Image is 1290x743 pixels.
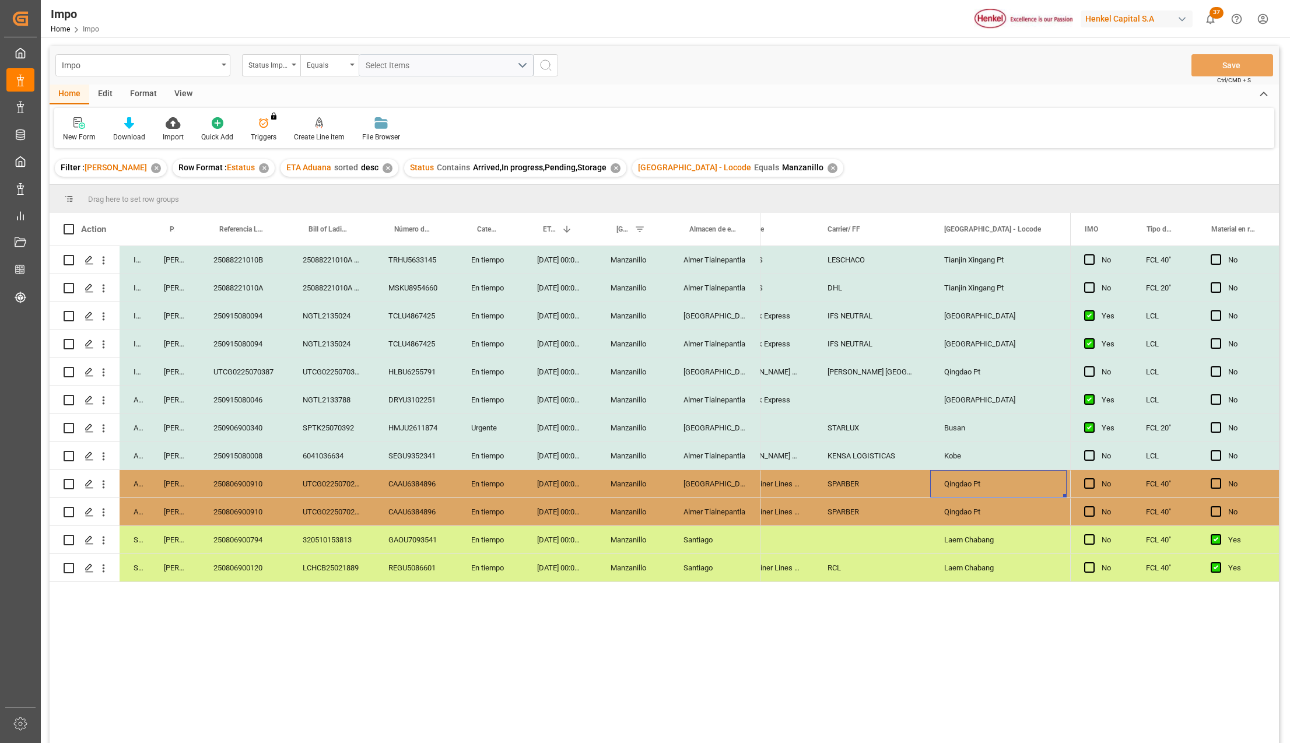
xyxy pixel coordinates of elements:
span: 37 [1210,7,1224,19]
div: Laem Chabang [930,526,1067,553]
div: [DATE] 00:00:00 [523,246,597,274]
div: TRHU5633145 [374,246,457,274]
div: Impo [62,57,218,72]
div: SPARBER [814,470,930,497]
div: [PERSON_NAME] [150,470,199,497]
div: Press SPACE to select this row. [1070,470,1279,498]
div: Arrived [120,442,150,469]
div: En tiempo [457,302,523,330]
div: FCL 40" [1132,554,1197,581]
div: MSKU8954660 [374,274,457,302]
div: LCL [1132,330,1197,358]
div: No [1228,331,1265,358]
div: LCL [1132,302,1197,330]
div: DHL [814,274,930,302]
div: [PERSON_NAME] [150,386,199,413]
div: Manzanillo [597,414,669,441]
div: TS COLOMBO [1067,470,1183,497]
div: 250915080094 [199,302,289,330]
div: Henkel Capital S.A [1081,10,1193,27]
span: Número de Contenedor [394,225,433,233]
div: KENSA LOGISTICAS [814,442,930,469]
span: Arrived,In progress,Pending,Storage [473,163,607,172]
div: ✕ [151,163,161,173]
div: CAAU6384896 [374,470,457,497]
div: Press SPACE to select this row. [50,442,760,470]
div: Manzanillo [597,526,669,553]
div: Yes [1102,415,1118,441]
a: Home [51,25,70,33]
div: [DATE] 00:00:00 [523,442,597,469]
div: Press SPACE to select this row. [50,386,760,414]
div: En tiempo [457,386,523,413]
div: [GEOGRAPHIC_DATA] [669,358,760,385]
button: open menu [359,54,534,76]
span: [PERSON_NAME] [85,163,147,172]
div: [GEOGRAPHIC_DATA] [669,470,760,497]
div: En tiempo [457,442,523,469]
div: FCL 40" [1132,470,1197,497]
div: In progress [120,330,150,358]
div: Manzanillo [597,246,669,274]
span: desc [361,163,378,172]
div: Press SPACE to select this row. [50,358,760,386]
div: [DATE] 00:00:00 [523,358,597,385]
div: No [1102,247,1118,274]
div: View [166,85,201,104]
span: Almacen de entrega [689,225,736,233]
div: [PERSON_NAME] [150,358,199,385]
div: PACIFIC TIANJIN [1067,442,1183,469]
div: NGTL2133788 [289,386,374,413]
div: 250806900120 [199,554,289,581]
div: NGTL2135024 [289,330,374,358]
div: Manzanillo [597,442,669,469]
div: 250806900910 [199,498,289,525]
span: Carrier/ FF [828,225,860,233]
div: No [1228,303,1265,330]
div: Busan [930,414,1067,441]
div: LCL [1132,386,1197,413]
div: Almer Tlalnepantla [669,274,760,302]
div: [PERSON_NAME] [150,498,199,525]
img: Henkel%20logo.jpg_1689854090.jpg [974,9,1072,29]
div: Press SPACE to select this row. [1070,554,1279,582]
div: No [1102,471,1118,497]
span: Ctrl/CMD + S [1217,76,1251,85]
div: LCHCB25021889 [289,554,374,581]
div: TCLU4867425 [374,302,457,330]
div: CAAU6384896 [374,498,457,525]
div: No [1228,247,1265,274]
div: Tianjin Xingang Pt [930,246,1067,274]
div: Press SPACE to select this row. [1070,526,1279,554]
span: Persona responsable de seguimiento [170,225,175,233]
span: ETA Aduana [543,225,557,233]
div: 25088221010B [199,246,289,274]
div: TS COLOMBO [1067,526,1183,553]
div: 25088221010A 25088221010B [289,274,374,302]
div: Manzanillo [597,358,669,385]
div: En tiempo [457,246,523,274]
div: Qingdao Pt [930,498,1067,525]
div: [GEOGRAPHIC_DATA] [669,414,760,441]
span: Estatus [227,163,255,172]
div: [DATE] 00:00:00 [523,498,597,525]
div: En tiempo [457,470,523,497]
div: FCL 20" [1132,414,1197,441]
div: [PERSON_NAME] [150,330,199,358]
div: [PERSON_NAME] [150,526,199,553]
div: STARLUX [814,414,930,441]
div: [DATE] 00:00:00 [523,470,597,497]
div: ✕ [611,163,621,173]
div: RDO Favour [1067,246,1183,274]
div: Press SPACE to select this row. [1070,246,1279,274]
div: Press SPACE to select this row. [1070,386,1279,414]
div: Manzanillo [597,330,669,358]
div: ✕ [828,163,837,173]
span: Bill of Lading Number [309,225,350,233]
div: Home [50,85,89,104]
span: Manzanillo [782,163,823,172]
div: Kobe [930,442,1067,469]
div: [PERSON_NAME] [150,302,199,330]
div: [GEOGRAPHIC_DATA] [930,330,1067,358]
div: New Form [63,132,96,142]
